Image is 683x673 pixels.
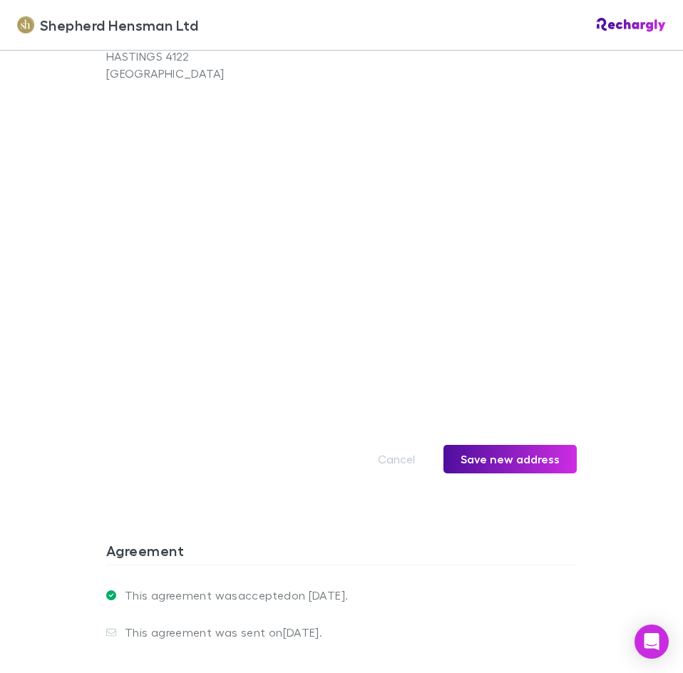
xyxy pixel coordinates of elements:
[17,16,34,34] img: Shepherd Hensman Ltd's Logo
[106,65,341,82] p: [GEOGRAPHIC_DATA]
[361,445,432,473] button: Cancel
[443,445,577,473] button: Save new address
[103,91,580,419] iframe: Secure address input frame
[40,14,198,36] span: Shepherd Hensman Ltd
[597,18,666,32] img: Rechargly Logo
[116,625,322,639] p: This agreement was sent on [DATE] .
[116,588,348,602] p: This agreement was accepted on [DATE] .
[106,542,577,565] h3: Agreement
[635,625,669,659] div: Open Intercom Messenger
[106,48,341,65] p: HASTINGS 4122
